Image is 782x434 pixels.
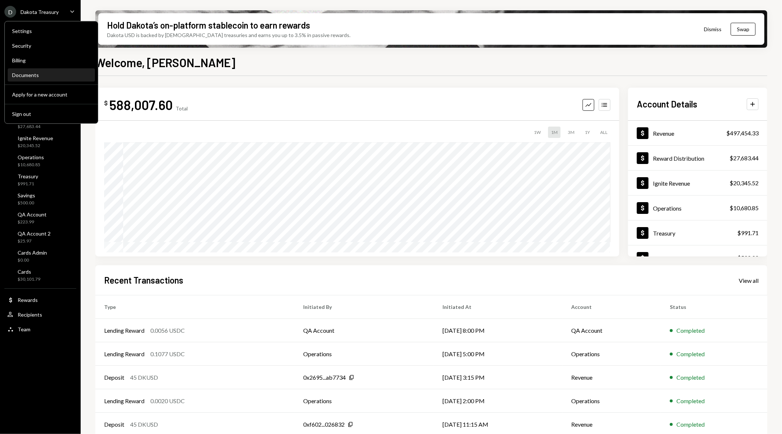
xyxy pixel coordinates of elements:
[628,146,767,170] a: Reward Distribution$27,683.44
[739,276,759,284] a: View all
[653,255,672,262] div: Savings
[4,133,76,150] a: Ignite Revenue$20,345.52
[150,397,185,405] div: 0.0020 USDC
[18,238,51,244] div: $25.97
[18,211,47,218] div: QA Account
[107,19,310,31] div: Hold Dakota’s on-platform stablecoin to earn rewards
[12,28,91,34] div: Settings
[653,205,682,212] div: Operations
[628,171,767,195] a: Ignite Revenue$20,345.52
[104,350,144,358] div: Lending Reward
[4,266,76,284] a: Cards$30,101.79
[4,6,16,18] div: D
[653,155,704,162] div: Reward Distribution
[676,420,705,429] div: Completed
[294,389,434,413] td: Operations
[8,68,95,81] a: Documents
[434,319,562,342] td: [DATE] 8:00 PM
[562,389,661,413] td: Operations
[294,319,434,342] td: QA Account
[531,127,544,138] div: 1W
[597,127,610,138] div: ALL
[95,55,235,70] h1: Welcome, [PERSON_NAME]
[731,23,756,36] button: Swap
[104,326,144,335] div: Lending Reward
[737,229,759,237] div: $991.71
[176,105,188,112] div: Total
[18,143,53,149] div: $20,345.52
[8,24,95,37] a: Settings
[434,366,562,389] td: [DATE] 3:15 PM
[104,397,144,405] div: Lending Reward
[730,204,759,212] div: $10,680.85
[104,99,108,107] div: $
[8,54,95,67] a: Billing
[294,295,434,319] th: Initiated By
[104,373,124,382] div: Deposit
[676,350,705,358] div: Completed
[18,154,44,160] div: Operations
[730,179,759,187] div: $20,345.52
[12,91,91,98] div: Apply for a new account
[653,230,675,237] div: Treasury
[130,420,158,429] div: 45 DKUSD
[628,245,767,270] a: Savings$500.00
[150,326,185,335] div: 0.0056 USDC
[104,274,183,286] h2: Recent Transactions
[730,154,759,163] div: $27,683.44
[8,39,95,52] a: Security
[18,124,64,130] div: $27,683.44
[18,276,40,282] div: $30,101.79
[676,397,705,405] div: Completed
[695,21,731,38] button: Dismiss
[628,196,767,220] a: Operations$10,680.85
[653,180,690,187] div: Ignite Revenue
[562,295,661,319] th: Account
[676,326,705,335] div: Completed
[434,295,562,319] th: Initiated At
[8,88,95,101] button: Apply for a new account
[637,98,697,110] h2: Account Details
[18,173,38,179] div: Treasury
[4,171,76,189] a: Treasury$991.71
[18,162,44,168] div: $10,680.85
[739,277,759,284] div: View all
[104,420,124,429] div: Deposit
[8,107,95,121] button: Sign out
[4,209,76,227] a: QA Account$223.99
[12,111,91,117] div: Sign out
[18,297,38,303] div: Rewards
[548,127,561,138] div: 1M
[434,342,562,366] td: [DATE] 5:00 PM
[661,295,767,319] th: Status
[4,293,76,306] a: Rewards
[18,230,51,237] div: QA Account 2
[303,420,345,429] div: 0xf602...026832
[562,366,661,389] td: Revenue
[18,326,30,332] div: Team
[582,127,593,138] div: 1Y
[18,219,47,225] div: $223.99
[303,373,346,382] div: 0x2695...ab7734
[653,130,674,137] div: Revenue
[107,31,350,39] div: Dakota USD is backed by [DEMOGRAPHIC_DATA] treasuries and earns you up to 3.5% in passive rewards.
[18,311,42,318] div: Recipients
[434,389,562,413] td: [DATE] 2:00 PM
[18,192,35,198] div: Savings
[18,249,47,256] div: Cards Admin
[12,57,91,63] div: Billing
[4,190,76,208] a: Savings$500.00
[4,152,76,169] a: Operations$10,680.85
[565,127,577,138] div: 3M
[294,342,434,366] td: Operations
[109,96,173,113] div: 588,007.60
[18,269,40,275] div: Cards
[150,350,185,358] div: 0.1077 USDC
[628,121,767,145] a: Revenue$497,454.33
[4,228,76,246] a: QA Account 2$25.97
[12,43,91,49] div: Security
[12,72,91,78] div: Documents
[676,373,705,382] div: Completed
[130,373,158,382] div: 45 DKUSD
[18,257,47,263] div: $0.00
